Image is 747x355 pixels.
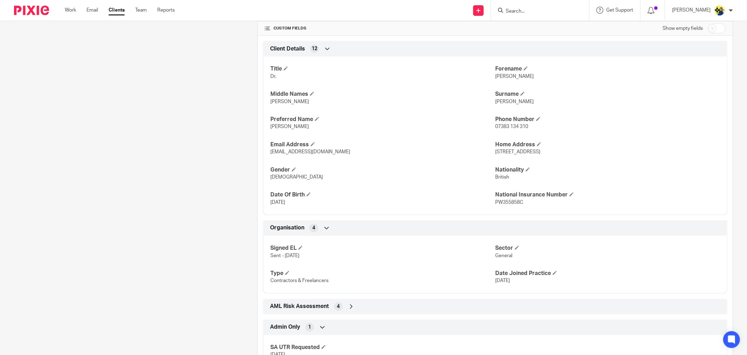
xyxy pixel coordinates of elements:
h4: Gender [270,166,495,174]
span: British [495,175,509,180]
h4: Phone Number [495,116,720,123]
h4: Sector [495,245,720,252]
a: Clients [109,7,125,14]
h4: Middle Names [270,91,495,98]
h4: Date Joined Practice [495,270,720,277]
span: [STREET_ADDRESS] [495,149,540,154]
span: AML Risk Assessment [270,303,329,310]
img: Pixie [14,6,49,15]
span: [PERSON_NAME] [495,99,534,104]
h4: Signed EL [270,245,495,252]
h4: SA UTR Requested [270,344,495,351]
span: [PERSON_NAME] [270,99,309,104]
a: Work [65,7,76,14]
h4: Email Address [270,141,495,148]
span: General [495,253,512,258]
p: [PERSON_NAME] [672,7,711,14]
h4: Date Of Birth [270,191,495,199]
span: Dr. [270,74,276,79]
span: Organisation [270,224,304,232]
a: Email [87,7,98,14]
span: 1 [308,324,311,331]
span: [PERSON_NAME] [270,124,309,129]
h4: Type [270,270,495,277]
span: Contractors & Freelancers [270,278,328,283]
h4: Home Address [495,141,720,148]
h4: National Insurance Number [495,191,720,199]
span: 4 [337,303,340,310]
input: Search [505,8,568,15]
span: [DATE] [270,200,285,205]
span: 07383 134 310 [495,124,528,129]
a: Team [135,7,147,14]
span: [PERSON_NAME] [495,74,534,79]
span: [DATE] [495,278,510,283]
span: [DEMOGRAPHIC_DATA] [270,175,323,180]
h4: Preferred Name [270,116,495,123]
label: Show empty fields [663,25,703,32]
a: Reports [157,7,175,14]
h4: Title [270,65,495,73]
h4: Nationality [495,166,720,174]
span: Admin Only [270,323,300,331]
span: PW355858C [495,200,523,205]
span: Get Support [606,8,633,13]
img: Bobo-Starbridge%201.jpg [714,5,725,16]
h4: Forename [495,65,720,73]
h4: Surname [495,91,720,98]
span: Client Details [270,45,305,53]
span: Sent - [DATE] [270,253,299,258]
span: 12 [312,45,317,52]
h4: CUSTOM FIELDS [265,26,495,31]
span: [EMAIL_ADDRESS][DOMAIN_NAME] [270,149,350,154]
span: 4 [312,225,315,232]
